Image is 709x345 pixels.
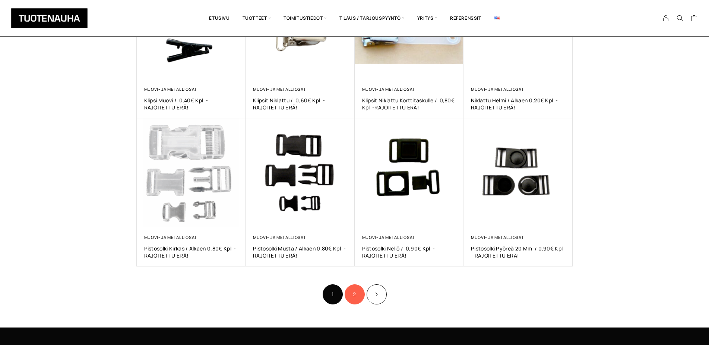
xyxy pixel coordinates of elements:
[253,245,347,259] a: Pistosolki musta / alkaen 0,80€ kpl -RAJOITETTU ERÄ!
[471,97,565,111] a: Niklattu helmi / alkaen 0,20€ kpl -RAJOITETTU ERÄ!
[411,6,444,31] span: Yritys
[471,86,524,92] a: Muovi- ja metalliosat
[444,6,488,31] a: Referenssit
[471,234,524,240] a: Muovi- ja metalliosat
[144,234,197,240] a: Muovi- ja metalliosat
[362,245,456,259] a: Pistosolki Neliö / 0,90€ kpl -RAJOITETTU ERÄ!
[144,97,238,111] a: Klipsi Muovi / 0,40€ kpl -RAJOITETTU ERÄ!
[362,97,456,111] a: Klipsit Niklattu korttitaskulle / 0,80€ kpl -RAJOITETTU ERÄ!
[253,97,347,111] a: Klipsit Niklattu / 0,60€ kpl -RAJOITETTU ERÄ!
[144,245,238,259] a: Pistosolki kirkas / alkaen 0,80€ kpl -RAJOITETTU ERÄ!
[659,15,673,22] a: My Account
[253,234,306,240] a: Muovi- ja metalliosat
[323,284,343,304] span: Sivu 1
[253,86,306,92] a: Muovi- ja metalliosat
[673,15,687,22] button: Search
[236,6,277,31] span: Tuotteet
[494,16,500,20] img: English
[691,15,698,23] a: Cart
[137,283,573,305] nav: Product Pagination
[333,6,411,31] span: Tilaus / Tarjouspyyntö
[471,245,565,259] a: Pistosolki Pyöreä 20 mm / 0,90€ kpl -RAJOITETTU ERÄ!
[362,86,415,92] a: Muovi- ja metalliosat
[203,6,236,31] a: Etusivu
[362,234,415,240] a: Muovi- ja metalliosat
[11,8,88,28] img: Tuotenauha Oy
[144,86,197,92] a: Muovi- ja metalliosat
[345,284,365,304] a: Sivu 2
[277,6,333,31] span: Toimitustiedot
